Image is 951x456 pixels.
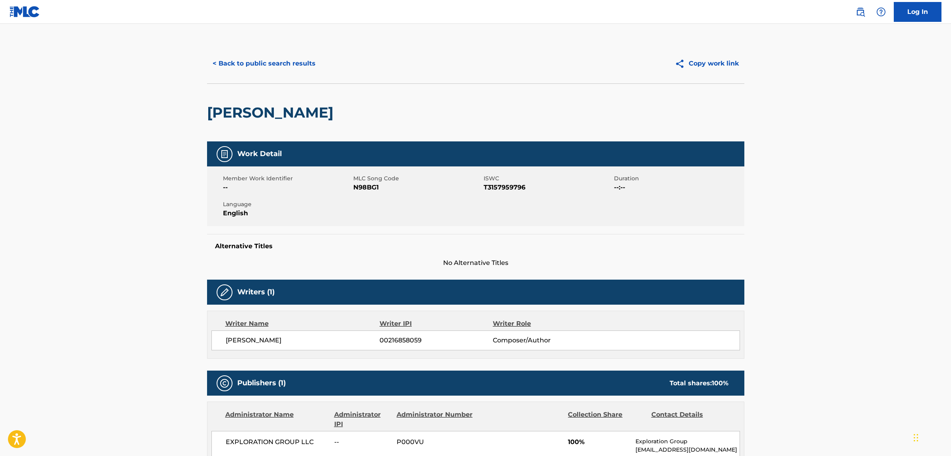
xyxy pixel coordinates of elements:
h2: [PERSON_NAME] [207,104,337,122]
span: No Alternative Titles [207,258,744,268]
span: [PERSON_NAME] [226,336,380,345]
h5: Publishers (1) [237,379,286,388]
img: Writers [220,288,229,297]
div: Writer Name [225,319,380,328]
div: Administrator IPI [334,410,391,429]
div: Writer Role [493,319,596,328]
span: ISWC [484,174,612,183]
span: Language [223,200,351,209]
div: Contact Details [651,410,728,429]
button: < Back to public search results [207,54,321,73]
span: T3157959796 [484,183,612,192]
div: Administrator Name [225,410,328,429]
div: Help [873,4,889,20]
span: Composer/Author [493,336,596,345]
a: Log In [894,2,941,22]
div: Administrator Number [397,410,474,429]
img: Work Detail [220,149,229,159]
span: N98BG1 [353,183,482,192]
span: 100 % [712,379,728,387]
p: Exploration Group [635,437,739,446]
img: help [876,7,886,17]
span: P000VU [397,437,474,447]
img: Copy work link [675,59,689,69]
div: Collection Share [568,410,645,429]
div: Writer IPI [380,319,493,328]
span: MLC Song Code [353,174,482,183]
p: [EMAIL_ADDRESS][DOMAIN_NAME] [635,446,739,454]
span: Member Work Identifier [223,174,351,183]
span: --:-- [614,183,742,192]
span: 00216858059 [380,336,492,345]
span: EXPLORATION GROUP LLC [226,437,329,447]
img: search [856,7,865,17]
a: Public Search [852,4,868,20]
div: Drag [914,426,918,450]
h5: Alternative Titles [215,242,736,250]
img: MLC Logo [10,6,40,17]
span: English [223,209,351,218]
iframe: Chat Widget [911,418,951,456]
h5: Work Detail [237,149,282,158]
span: Duration [614,174,742,183]
h5: Writers (1) [237,288,275,297]
span: -- [223,183,351,192]
span: -- [334,437,391,447]
button: Copy work link [669,54,744,73]
img: Publishers [220,379,229,388]
span: 100% [568,437,629,447]
div: Total shares: [670,379,728,388]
